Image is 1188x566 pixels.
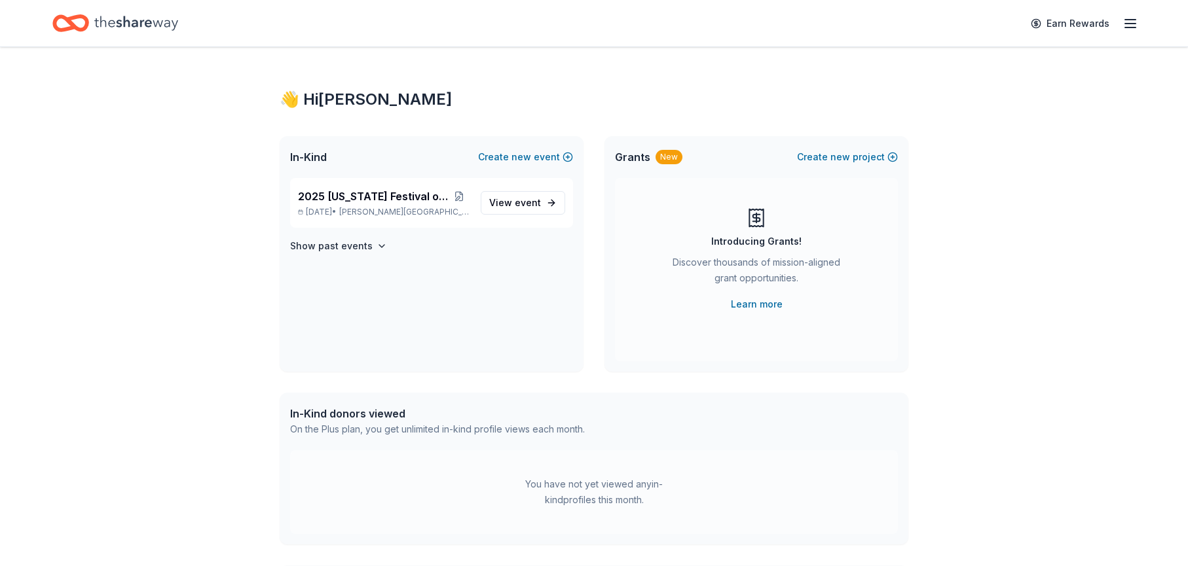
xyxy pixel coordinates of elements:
[298,207,470,217] p: [DATE] •
[511,149,531,165] span: new
[339,207,470,217] span: [PERSON_NAME][GEOGRAPHIC_DATA], [GEOGRAPHIC_DATA]
[290,238,373,254] h4: Show past events
[290,421,585,437] div: On the Plus plan, you get unlimited in-kind profile views each month.
[481,191,565,215] a: View event
[667,255,845,291] div: Discover thousands of mission-aligned grant opportunities.
[515,197,541,208] span: event
[489,195,541,211] span: View
[478,149,573,165] button: Createnewevent
[797,149,898,165] button: Createnewproject
[830,149,850,165] span: new
[52,8,178,39] a: Home
[290,238,387,254] button: Show past events
[731,296,783,312] a: Learn more
[1023,12,1117,35] a: Earn Rewards
[615,149,650,165] span: Grants
[656,150,682,164] div: New
[280,89,908,110] div: 👋 Hi [PERSON_NAME]
[711,234,802,249] div: Introducing Grants!
[512,476,676,508] div: You have not yet viewed any in-kind profiles this month.
[290,406,585,421] div: In-Kind donors viewed
[298,188,448,204] span: 2025 [US_STATE] Festival of Trees
[290,149,327,165] span: In-Kind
